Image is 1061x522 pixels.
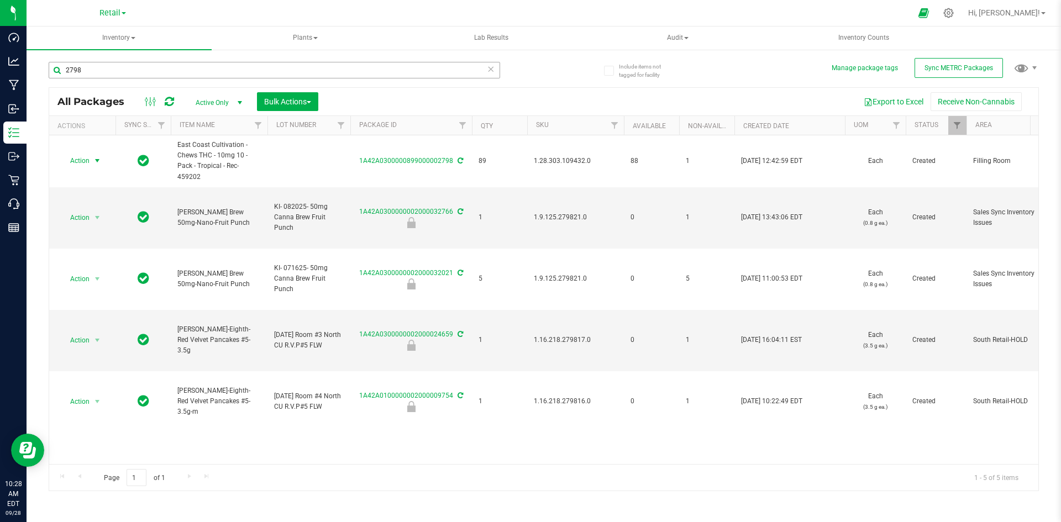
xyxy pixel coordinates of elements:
inline-svg: Analytics [8,56,19,67]
span: 89 [479,156,521,166]
span: 1 [686,212,728,223]
a: Inventory [27,27,212,50]
span: Each [852,207,899,228]
span: [PERSON_NAME]-Eighth-Red Velvet Pancakes #5-3.5g [177,324,261,356]
span: 0 [631,396,673,407]
div: Hold for Investigation [349,401,474,412]
span: Sales Sync Inventory Issues [973,268,1043,289]
span: [PERSON_NAME]-Eighth-Red Velvet Pancakes #5-3.5g-m [177,386,261,418]
div: Actions [57,122,111,130]
a: 1A42A0100000002000009754 [359,392,453,399]
inline-svg: Manufacturing [8,80,19,91]
a: Inventory Counts [771,27,957,50]
span: select [91,394,104,409]
a: Plants [213,27,398,50]
span: 1.9.125.279821.0 [534,212,617,223]
button: Receive Non-Cannabis [931,92,1022,111]
span: Action [60,394,90,409]
p: (0.8 g ea.) [852,218,899,228]
inline-svg: Reports [8,222,19,233]
span: 1 [479,212,521,223]
span: 1.16.218.279817.0 [534,335,617,345]
span: 5 [479,273,521,284]
span: [DATE] 10:22:49 EDT [741,396,802,407]
a: 1A42A0300000899000002798 [359,157,453,165]
button: Sync METRC Packages [915,58,1003,78]
span: Created [912,212,960,223]
button: Manage package tags [832,64,898,73]
span: Action [60,271,90,287]
inline-svg: Inbound [8,103,19,114]
a: Created Date [743,122,789,130]
a: Filter [249,116,267,135]
span: [DATE] Room #4 North CU R.V.P#5 FLW [274,391,344,412]
span: 1 [479,396,521,407]
span: 1 [686,335,728,345]
span: Bulk Actions [264,97,311,106]
span: 1 [686,396,728,407]
div: Hold for Investigation [349,340,474,351]
span: Sync from Compliance System [456,392,463,399]
span: Each [852,156,899,166]
a: Filter [948,116,967,135]
span: All Packages [57,96,135,108]
p: (3.5 g ea.) [852,340,899,351]
span: Each [852,391,899,412]
span: Sync from Compliance System [456,208,463,215]
span: Created [912,396,960,407]
span: Created [912,335,960,345]
span: Sync from Compliance System [456,269,463,277]
a: Filter [153,116,171,135]
iframe: Resource center [11,434,44,467]
a: Package ID [359,121,397,129]
a: 1A42A0300000002000032766 [359,208,453,215]
a: Filter [606,116,624,135]
span: [PERSON_NAME] Brew 50mg-Nano-Fruit Punch [177,207,261,228]
a: Non-Available [688,122,737,130]
a: Filter [454,116,472,135]
span: South Retail-HOLD [973,335,1043,345]
span: Created [912,273,960,284]
inline-svg: Outbound [8,151,19,162]
span: 1 - 5 of 5 items [965,469,1027,486]
span: Each [852,330,899,351]
p: (3.5 g ea.) [852,402,899,412]
inline-svg: Call Center [8,198,19,209]
span: [DATE] Room #3 North CU R.V.P#5 FLW [274,330,344,351]
span: Each [852,268,899,289]
input: 1 [127,469,146,486]
span: select [91,333,104,348]
span: In Sync [138,209,149,225]
span: [DATE] 12:42:59 EDT [741,156,802,166]
span: select [91,210,104,225]
inline-svg: Inventory [8,127,19,138]
span: [DATE] 11:00:53 EDT [741,273,802,284]
div: Manage settings [942,8,955,18]
span: KI- 071625- 50mg Canna Brew Fruit Punch [274,263,344,295]
span: Action [60,210,90,225]
span: In Sync [138,393,149,409]
a: 1A42A0300000002000024659 [359,330,453,338]
span: 1.9.125.279821.0 [534,273,617,284]
button: Bulk Actions [257,92,318,111]
span: Clear [487,62,495,76]
span: 1 [479,335,521,345]
span: Inventory Counts [823,33,904,43]
a: Status [915,121,938,129]
div: Quarantine Lock [349,217,474,228]
a: Lot Number [276,121,316,129]
span: East Coast Cultivation - Chews THC - 10mg 10 - Pack - Tropical - Rec-459202 [177,140,261,182]
p: 10:28 AM EDT [5,479,22,509]
span: Page of 1 [94,469,174,486]
span: Sync METRC Packages [925,64,993,72]
span: Audit [586,27,770,49]
p: 09/28 [5,509,22,517]
span: Sales Sync Inventory Issues [973,207,1043,228]
span: Sync from Compliance System [456,330,463,338]
span: Filling Room [973,156,1043,166]
a: Item Name [180,121,215,129]
span: [PERSON_NAME] Brew 50mg-Nano-Fruit Punch [177,268,261,289]
div: Hold for Investigation [349,278,474,289]
span: [DATE] 16:04:11 EST [741,335,802,345]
